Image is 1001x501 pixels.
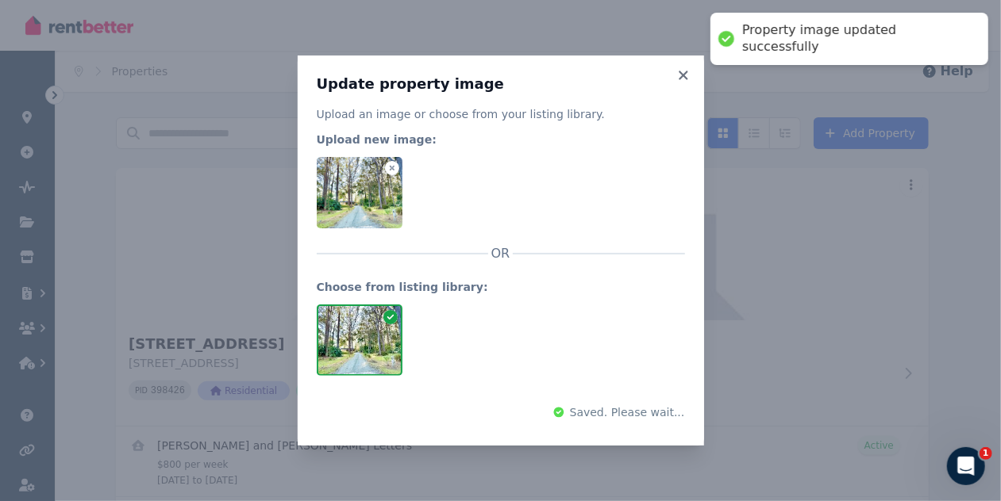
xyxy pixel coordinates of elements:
[317,106,685,122] p: Upload an image or choose from your listing library.
[317,75,685,94] h3: Update property image
[947,447,985,485] iframe: Intercom live chat
[570,404,685,420] span: Saved. Please wait...
[317,279,685,295] legend: Choose from listing library:
[488,244,514,263] span: OR
[317,132,685,147] legend: Upload new image:
[980,447,992,460] span: 1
